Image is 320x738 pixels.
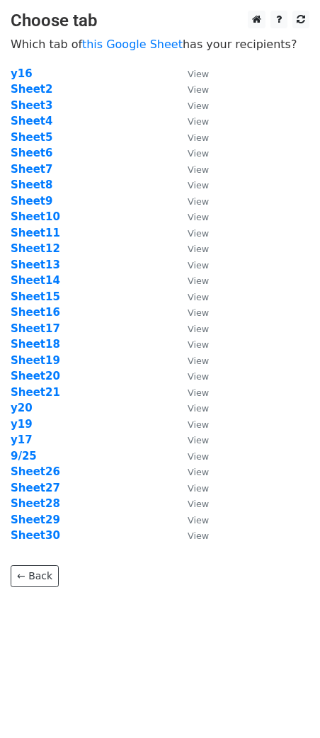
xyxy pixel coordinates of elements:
[82,38,183,51] a: this Google Sheet
[173,290,209,303] a: View
[173,210,209,223] a: View
[11,402,33,414] a: y20
[173,370,209,382] a: View
[188,101,209,111] small: View
[173,450,209,462] a: View
[11,210,60,223] a: Sheet10
[188,387,209,398] small: View
[188,324,209,334] small: View
[188,292,209,302] small: View
[173,147,209,159] a: View
[11,11,309,31] h3: Choose tab
[188,196,209,207] small: View
[11,178,52,191] strong: Sheet8
[11,83,52,96] a: Sheet2
[11,147,52,159] strong: Sheet6
[11,259,60,271] strong: Sheet13
[188,307,209,318] small: View
[188,403,209,414] small: View
[11,242,60,255] a: Sheet12
[11,115,52,127] a: Sheet4
[11,529,60,542] a: Sheet30
[173,322,209,335] a: View
[173,227,209,239] a: View
[11,497,60,510] a: Sheet28
[11,37,309,52] p: Which tab of has your recipients?
[11,290,60,303] strong: Sheet15
[188,228,209,239] small: View
[11,418,33,431] strong: y19
[173,115,209,127] a: View
[173,195,209,208] a: View
[11,465,60,478] a: Sheet26
[188,451,209,462] small: View
[11,274,60,287] a: Sheet14
[188,260,209,271] small: View
[173,131,209,144] a: View
[173,242,209,255] a: View
[188,276,209,286] small: View
[188,339,209,350] small: View
[11,163,52,176] strong: Sheet7
[173,99,209,112] a: View
[173,163,209,176] a: View
[11,482,60,494] a: Sheet27
[11,227,60,239] a: Sheet11
[188,164,209,175] small: View
[188,356,209,366] small: View
[11,131,52,144] a: Sheet5
[188,212,209,222] small: View
[173,274,209,287] a: View
[11,450,37,462] a: 9/25
[188,483,209,494] small: View
[173,482,209,494] a: View
[188,435,209,445] small: View
[173,354,209,367] a: View
[188,132,209,143] small: View
[188,530,209,541] small: View
[173,306,209,319] a: View
[11,306,60,319] a: Sheet16
[11,433,33,446] a: y17
[188,499,209,509] small: View
[11,370,60,382] a: Sheet20
[173,259,209,271] a: View
[188,180,209,191] small: View
[11,99,52,112] a: Sheet3
[173,433,209,446] a: View
[188,148,209,159] small: View
[188,515,209,526] small: View
[173,67,209,80] a: View
[173,338,209,351] a: View
[11,338,60,351] a: Sheet18
[188,371,209,382] small: View
[188,69,209,79] small: View
[11,195,52,208] strong: Sheet9
[11,67,33,80] strong: y16
[11,354,60,367] a: Sheet19
[11,386,60,399] a: Sheet21
[173,497,209,510] a: View
[188,467,209,477] small: View
[11,322,60,335] a: Sheet17
[11,565,59,587] a: ← Back
[11,513,60,526] a: Sheet29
